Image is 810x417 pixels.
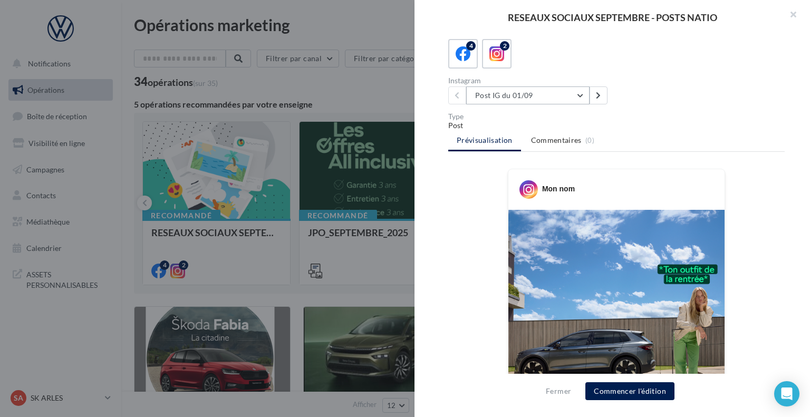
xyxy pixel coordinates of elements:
div: Instagram [448,77,612,84]
span: Commentaires [531,135,582,146]
div: Type [448,113,785,120]
div: Open Intercom Messenger [774,381,799,406]
div: Mon nom [542,183,575,194]
div: Post [448,120,785,131]
div: 2 [500,41,509,51]
div: 4 [466,41,476,51]
span: (0) [585,136,594,144]
button: Commencer l'édition [585,382,674,400]
div: RESEAUX SOCIAUX SEPTEMBRE - POSTS NATIO [431,13,793,22]
button: Fermer [542,385,575,397]
button: Post IG du 01/09 [466,86,590,104]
